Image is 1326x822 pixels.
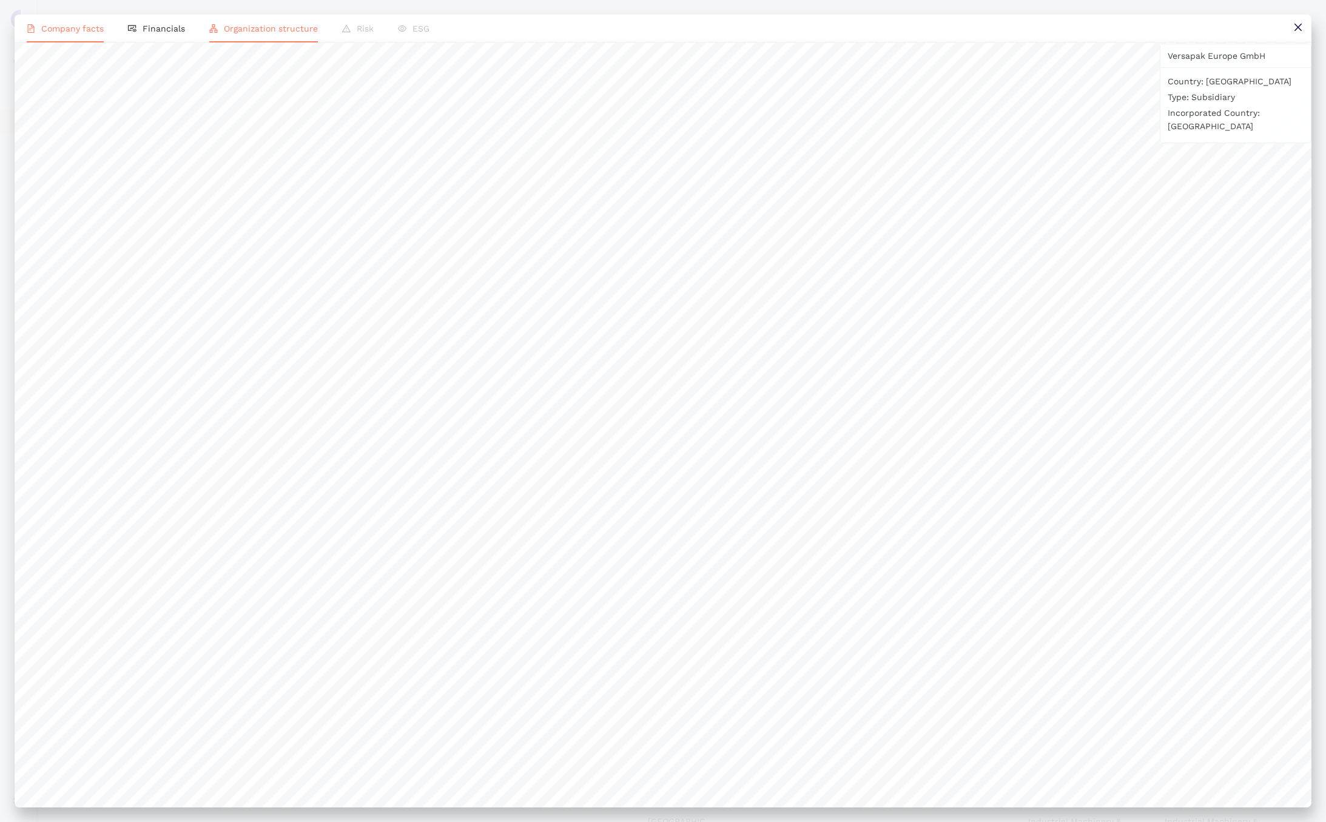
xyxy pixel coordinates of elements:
[209,24,218,33] span: apartment
[1284,15,1311,42] button: close
[1293,22,1303,32] span: close
[1168,75,1304,88] p: Country: [GEOGRAPHIC_DATA]
[1168,90,1304,104] p: Type: Subsidiary
[412,24,429,33] span: ESG
[41,24,104,33] span: Company facts
[143,24,185,33] span: Financials
[357,24,374,33] span: Risk
[342,24,351,33] span: warning
[398,24,406,33] span: eye
[1168,44,1304,67] div: Versapak Europe GmbH
[128,24,136,33] span: fund-view
[1168,106,1304,133] p: Incorporated Country: [GEOGRAPHIC_DATA]
[224,24,318,33] span: Organization structure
